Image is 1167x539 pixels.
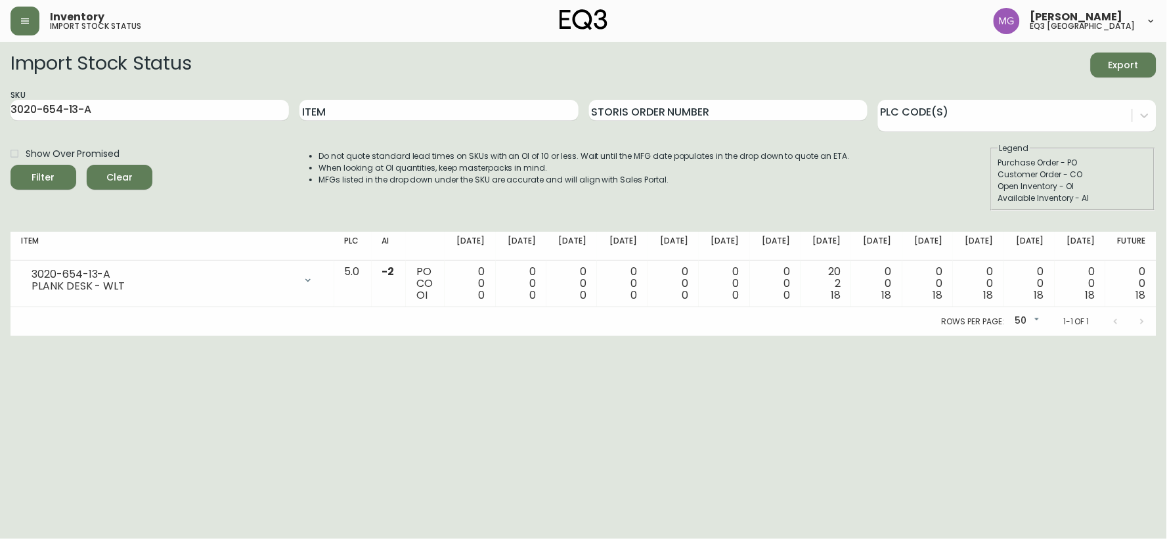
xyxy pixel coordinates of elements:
[319,174,850,186] li: MFGs listed in the drop down under the SKU are accurate and will align with Sales Portal.
[984,288,994,303] span: 18
[1105,232,1156,261] th: Future
[50,22,141,30] h5: import stock status
[334,261,372,307] td: 5.0
[546,232,597,261] th: [DATE]
[659,266,688,301] div: 0 0
[11,165,76,190] button: Filter
[1116,266,1146,301] div: 0 0
[1034,288,1044,303] span: 18
[933,288,942,303] span: 18
[1136,288,1146,303] span: 18
[87,165,152,190] button: Clear
[50,12,104,22] span: Inventory
[942,316,1004,328] p: Rows per page:
[998,157,1148,169] div: Purchase Order - PO
[560,9,608,30] img: logo
[11,232,334,261] th: Item
[597,232,648,261] th: [DATE]
[1091,53,1156,77] button: Export
[648,232,699,261] th: [DATE]
[733,288,739,303] span: 0
[32,169,55,186] div: Filter
[963,266,993,301] div: 0 0
[506,266,536,301] div: 0 0
[801,232,851,261] th: [DATE]
[831,288,841,303] span: 18
[1009,311,1042,332] div: 50
[994,8,1020,34] img: de8837be2a95cd31bb7c9ae23fe16153
[682,288,688,303] span: 0
[750,232,801,261] th: [DATE]
[416,288,428,303] span: OI
[1015,266,1044,301] div: 0 0
[913,266,942,301] div: 0 0
[319,150,850,162] li: Do not quote standard lead times on SKUs with an OI of 10 or less. Wait until the MFG date popula...
[1004,232,1055,261] th: [DATE]
[11,53,191,77] h2: Import Stock Status
[1055,232,1105,261] th: [DATE]
[580,288,586,303] span: 0
[21,266,324,295] div: 3020-654-13-APLANK DESK - WLT
[26,147,120,161] span: Show Over Promised
[557,266,586,301] div: 0 0
[1063,316,1090,328] p: 1-1 of 1
[416,266,434,301] div: PO CO
[1030,22,1135,30] h5: eq3 [GEOGRAPHIC_DATA]
[998,142,1030,154] legend: Legend
[760,266,790,301] div: 0 0
[902,232,953,261] th: [DATE]
[319,162,850,174] li: When looking at OI quantities, keep masterpacks in mind.
[1065,266,1095,301] div: 0 0
[529,288,536,303] span: 0
[1086,288,1095,303] span: 18
[699,232,749,261] th: [DATE]
[496,232,546,261] th: [DATE]
[97,169,142,186] span: Clear
[709,266,739,301] div: 0 0
[1030,12,1123,22] span: [PERSON_NAME]
[445,232,495,261] th: [DATE]
[998,192,1148,204] div: Available Inventory - AI
[998,181,1148,192] div: Open Inventory - OI
[953,232,1003,261] th: [DATE]
[455,266,485,301] div: 0 0
[607,266,637,301] div: 0 0
[862,266,891,301] div: 0 0
[479,288,485,303] span: 0
[334,232,372,261] th: PLC
[811,266,841,301] div: 20 2
[372,232,407,261] th: AI
[783,288,790,303] span: 0
[882,288,892,303] span: 18
[32,280,295,292] div: PLANK DESK - WLT
[851,232,902,261] th: [DATE]
[1101,57,1146,74] span: Export
[382,264,395,279] span: -2
[998,169,1148,181] div: Customer Order - CO
[631,288,638,303] span: 0
[32,269,295,280] div: 3020-654-13-A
